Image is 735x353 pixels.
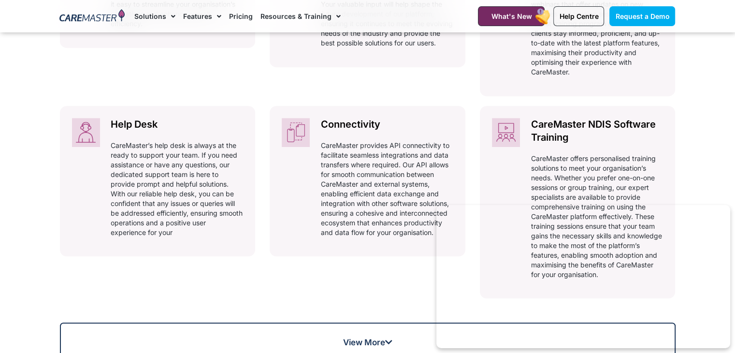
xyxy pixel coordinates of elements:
h2: Connectivity [321,118,453,131]
p: CareMaster provides API connectivity to facilitate seamless integrations and data transfers where... [321,141,453,237]
img: CareMaster NDIS Software Connectivity: linking Administrators, Support Workers, Participants and ... [282,118,310,147]
span: Request a Demo [615,12,669,20]
span: Help Centre [559,12,598,20]
img: Help Desk aids CareMaster NDIS software, including admin and app features. [72,118,100,147]
h2: Help Desk [111,118,243,131]
a: Request a Demo [609,6,675,26]
p: CareMaster’s help desk is always at the ready to support your team. If you need assistance or hav... [111,141,243,237]
img: CareMaster Logo [59,9,125,24]
h2: CareMaster NDIS Software Training [531,118,663,144]
a: What's New [478,6,545,26]
img: CareMaster NDIS Software Training for Administrators and Support Workers acquaint users with skil... [492,118,520,147]
p: CareMaster offers personalised training solutions to meet your organisation’s needs. Whether you ... [531,154,663,279]
a: Help Centre [553,6,604,26]
span: View More [343,338,392,346]
span: What's New [491,12,532,20]
iframe: Popup CTA [436,205,730,348]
